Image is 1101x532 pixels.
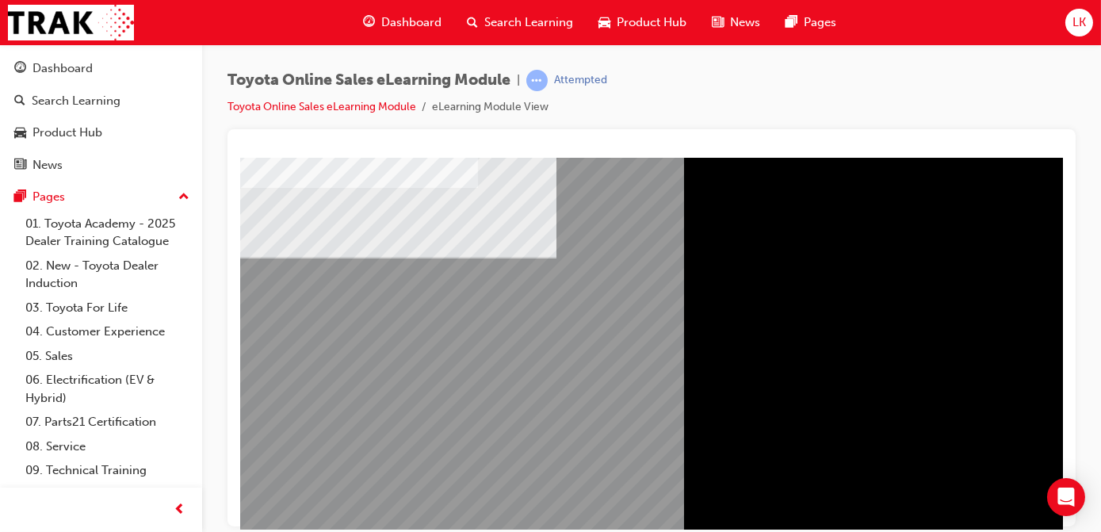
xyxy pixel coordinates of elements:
[19,254,196,296] a: 02. New - Toyota Dealer Induction
[773,6,849,39] a: pages-iconPages
[617,13,686,32] span: Product Hub
[786,13,797,33] span: pages-icon
[6,86,196,116] a: Search Learning
[6,182,196,212] button: Pages
[526,70,548,91] span: learningRecordVerb_ATTEMPT-icon
[32,188,65,206] div: Pages
[1065,9,1093,36] button: LK
[598,13,610,33] span: car-icon
[467,13,478,33] span: search-icon
[586,6,699,39] a: car-iconProduct Hub
[19,368,196,410] a: 06. Electrification (EV & Hybrid)
[227,71,510,90] span: Toyota Online Sales eLearning Module
[14,190,26,205] span: pages-icon
[712,13,724,33] span: news-icon
[432,98,549,117] li: eLearning Module View
[19,483,196,507] a: 10. TUNE Rev-Up Training
[14,62,26,76] span: guage-icon
[350,6,454,39] a: guage-iconDashboard
[32,59,93,78] div: Dashboard
[804,13,836,32] span: Pages
[32,124,102,142] div: Product Hub
[19,296,196,320] a: 03. Toyota For Life
[14,126,26,140] span: car-icon
[19,344,196,369] a: 05. Sales
[484,13,573,32] span: Search Learning
[6,151,196,180] a: News
[19,458,196,483] a: 09. Technical Training
[517,71,520,90] span: |
[6,51,196,182] button: DashboardSearch LearningProduct HubNews
[32,156,63,174] div: News
[14,159,26,173] span: news-icon
[19,212,196,254] a: 01. Toyota Academy - 2025 Dealer Training Catalogue
[363,13,375,33] span: guage-icon
[554,73,607,88] div: Attempted
[19,434,196,459] a: 08. Service
[699,6,773,39] a: news-iconNews
[730,13,760,32] span: News
[8,5,134,40] img: Trak
[19,320,196,344] a: 04. Customer Experience
[32,92,120,110] div: Search Learning
[174,500,186,520] span: prev-icon
[19,410,196,434] a: 07. Parts21 Certification
[1047,478,1085,516] div: Open Intercom Messenger
[6,118,196,147] a: Product Hub
[178,187,189,208] span: up-icon
[14,94,25,109] span: search-icon
[227,100,416,113] a: Toyota Online Sales eLearning Module
[381,13,442,32] span: Dashboard
[454,6,586,39] a: search-iconSearch Learning
[6,54,196,83] a: Dashboard
[1072,13,1086,32] span: LK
